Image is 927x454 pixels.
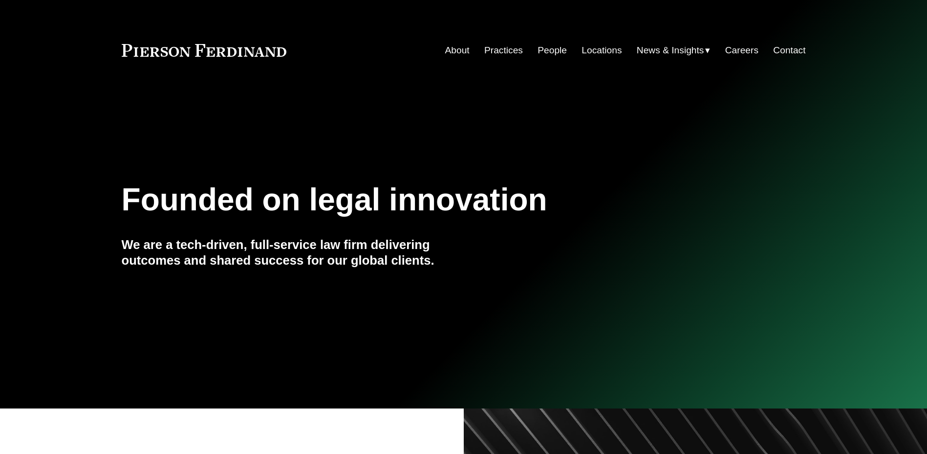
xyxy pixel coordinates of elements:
a: About [445,41,470,60]
span: News & Insights [637,42,704,59]
h4: We are a tech-driven, full-service law firm delivering outcomes and shared success for our global... [122,237,464,269]
a: Practices [484,41,523,60]
a: Careers [725,41,758,60]
h1: Founded on legal innovation [122,182,692,218]
a: People [538,41,567,60]
a: Contact [773,41,805,60]
a: Locations [582,41,622,60]
a: folder dropdown [637,41,711,60]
